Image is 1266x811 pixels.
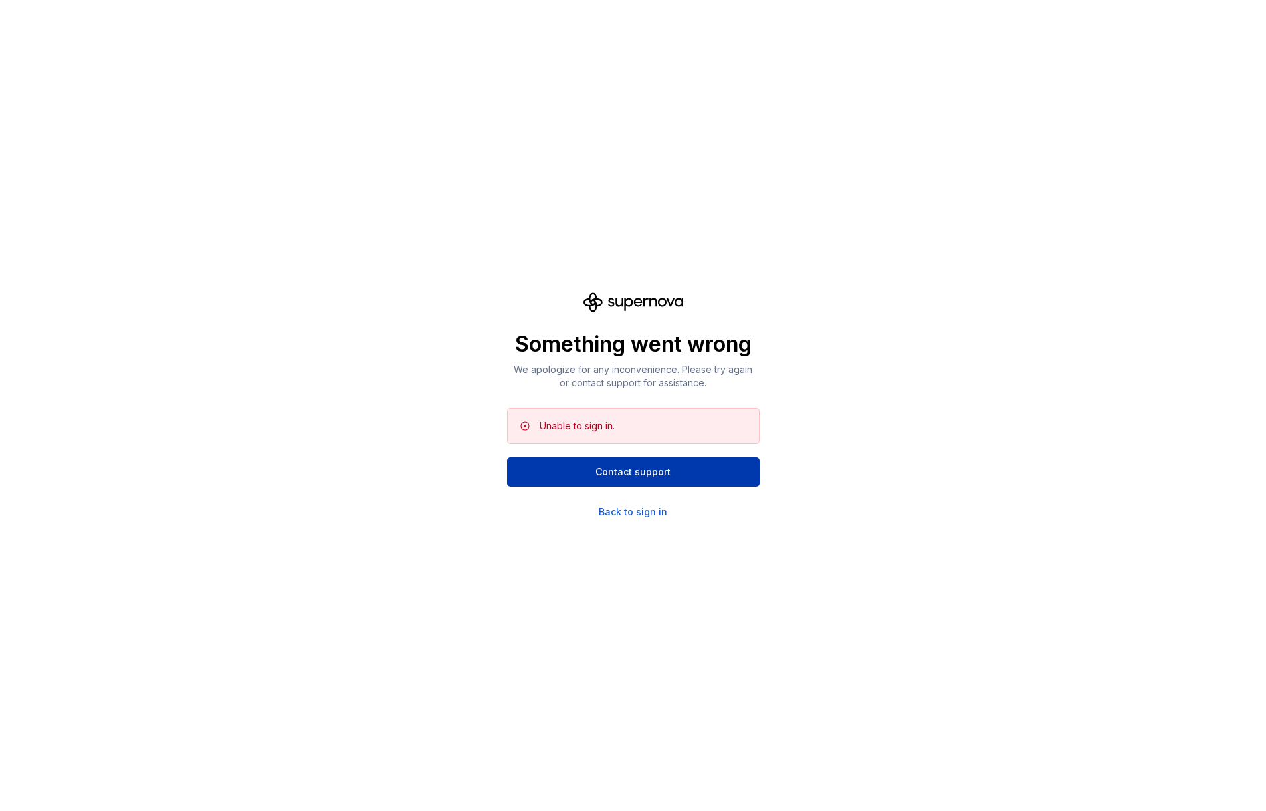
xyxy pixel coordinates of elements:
[507,331,760,358] p: Something went wrong
[595,465,671,479] span: Contact support
[540,419,615,433] div: Unable to sign in.
[599,505,667,519] a: Back to sign in
[507,363,760,390] p: We apologize for any inconvenience. Please try again or contact support for assistance.
[507,457,760,487] button: Contact support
